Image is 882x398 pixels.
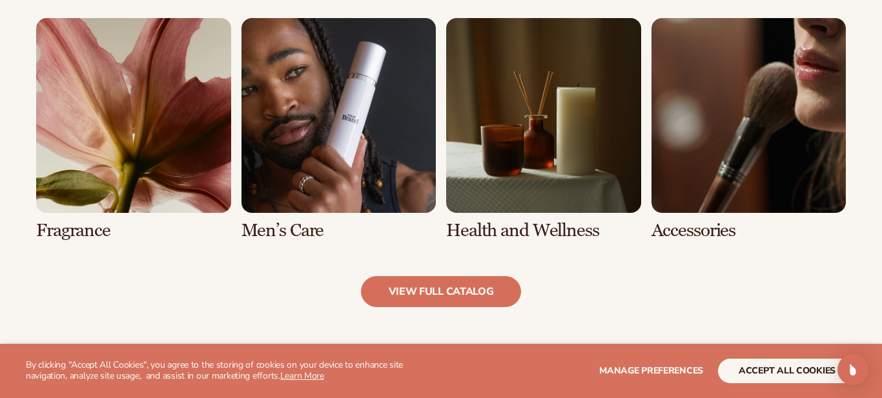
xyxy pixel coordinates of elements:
div: 7 / 8 [446,18,641,240]
span: Manage preferences [599,364,703,377]
div: Open Intercom Messenger [837,354,868,385]
button: Manage preferences [599,359,703,383]
div: 5 / 8 [36,18,231,240]
a: view full catalog [361,276,522,307]
div: 6 / 8 [241,18,436,240]
button: accept all cookies [718,359,856,383]
a: Learn More [280,370,324,382]
p: By clicking "Accept All Cookies", you agree to the storing of cookies on your device to enhance s... [26,360,440,382]
div: 8 / 8 [651,18,846,240]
